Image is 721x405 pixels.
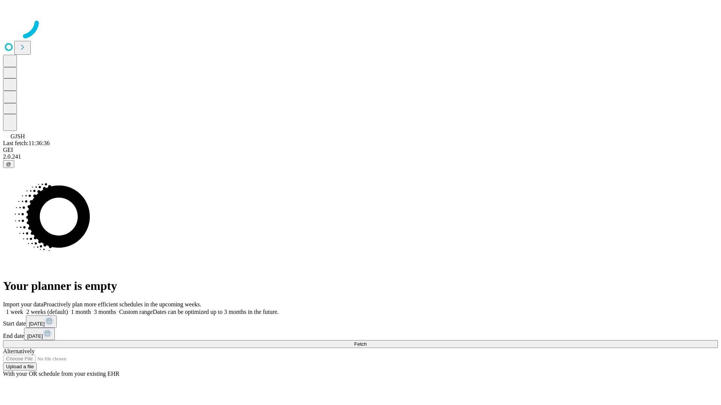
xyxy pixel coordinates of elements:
[6,309,23,315] span: 1 week
[3,340,718,348] button: Fetch
[119,309,152,315] span: Custom range
[24,328,55,340] button: [DATE]
[3,160,14,168] button: @
[94,309,116,315] span: 3 months
[3,279,718,293] h1: Your planner is empty
[3,315,718,328] div: Start date
[11,133,25,139] span: GJSH
[3,147,718,153] div: GEI
[153,309,279,315] span: Dates can be optimized up to 3 months in the future.
[3,363,37,370] button: Upload a file
[3,370,119,377] span: With your OR schedule from your existing EHR
[6,161,11,167] span: @
[354,341,367,347] span: Fetch
[26,315,57,328] button: [DATE]
[3,153,718,160] div: 2.0.241
[3,348,35,354] span: Alternatively
[3,328,718,340] div: End date
[29,321,45,327] span: [DATE]
[26,309,68,315] span: 2 weeks (default)
[44,301,201,307] span: Proactively plan more efficient schedules in the upcoming weeks.
[71,309,91,315] span: 1 month
[3,301,44,307] span: Import your data
[27,333,43,339] span: [DATE]
[3,140,50,146] span: Last fetch: 11:36:36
